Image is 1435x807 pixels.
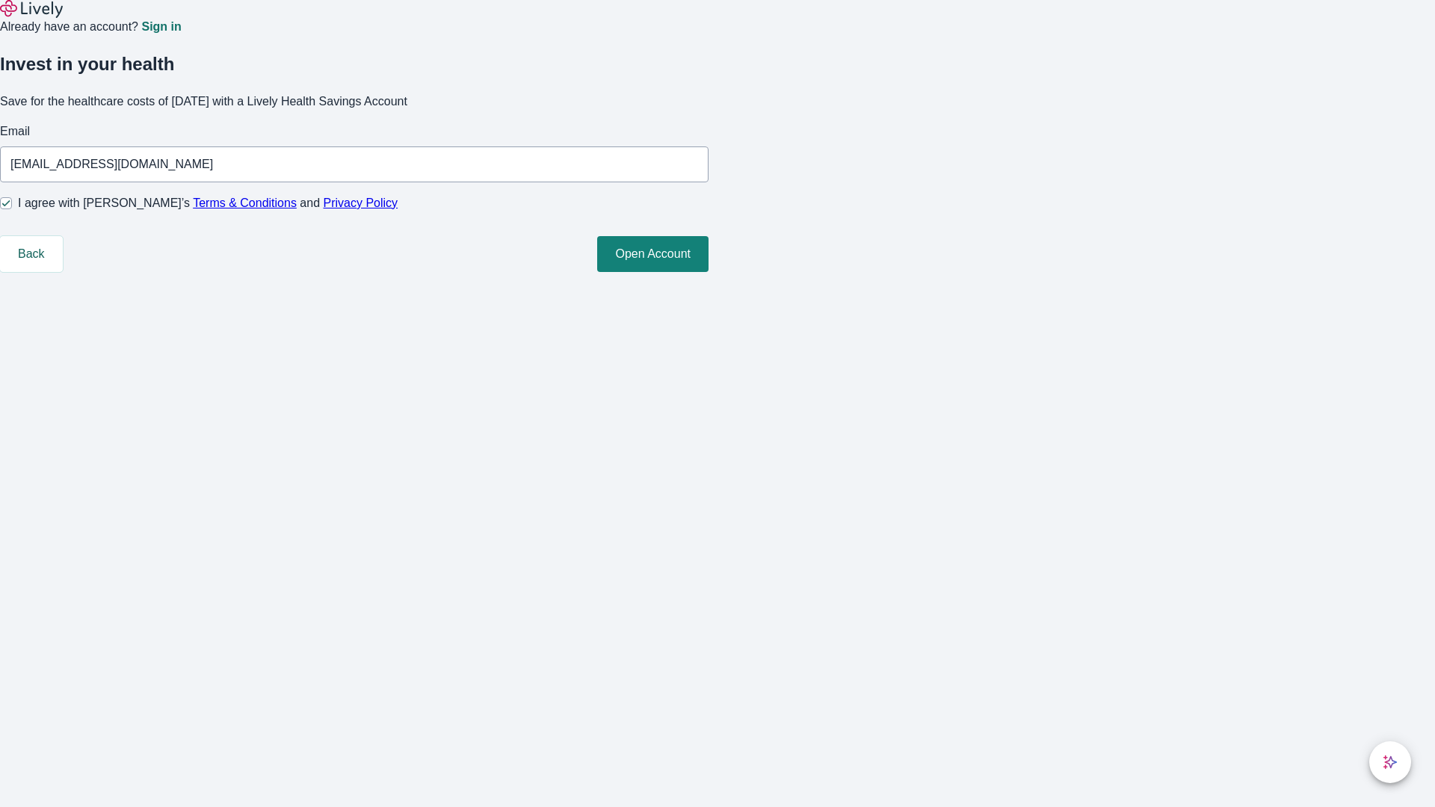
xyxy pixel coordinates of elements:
a: Privacy Policy [324,197,398,209]
a: Sign in [141,21,181,33]
svg: Lively AI Assistant [1383,755,1398,770]
button: chat [1369,741,1411,783]
span: I agree with [PERSON_NAME]’s and [18,194,398,212]
button: Open Account [597,236,709,272]
a: Terms & Conditions [193,197,297,209]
